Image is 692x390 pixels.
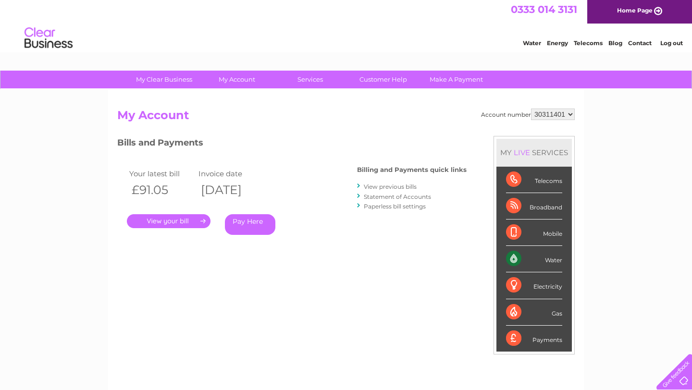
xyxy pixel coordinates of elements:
div: Payments [506,326,562,352]
a: View previous bills [364,183,417,190]
a: . [127,214,210,228]
a: Log out [660,41,683,48]
a: My Account [198,71,277,88]
a: Water [523,41,541,48]
a: Paperless bill settings [364,203,426,210]
div: Clear Business is a trading name of Verastar Limited (registered in [GEOGRAPHIC_DATA] No. 3667643... [120,5,574,47]
div: Gas [506,299,562,326]
a: Blog [608,41,622,48]
th: [DATE] [196,180,265,200]
div: Electricity [506,272,562,299]
h2: My Account [117,109,575,127]
div: LIVE [512,148,532,157]
h3: Bills and Payments [117,136,467,153]
div: Telecoms [506,167,562,193]
div: Mobile [506,219,562,246]
a: Telecoms [574,41,603,48]
img: logo.png [24,25,73,54]
a: Customer Help [344,71,423,88]
td: Your latest bill [127,167,196,180]
a: Statement of Accounts [364,193,431,200]
a: My Clear Business [124,71,204,88]
td: Invoice date [196,167,265,180]
a: Pay Here [225,214,275,235]
div: Account number [481,109,575,120]
a: Energy [547,41,568,48]
a: Services [271,71,350,88]
a: Contact [628,41,652,48]
th: £91.05 [127,180,196,200]
a: Make A Payment [417,71,496,88]
div: Broadband [506,193,562,219]
div: MY SERVICES [496,139,572,166]
div: Water [506,246,562,272]
h4: Billing and Payments quick links [357,166,467,173]
a: 0333 014 3131 [511,5,577,17]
